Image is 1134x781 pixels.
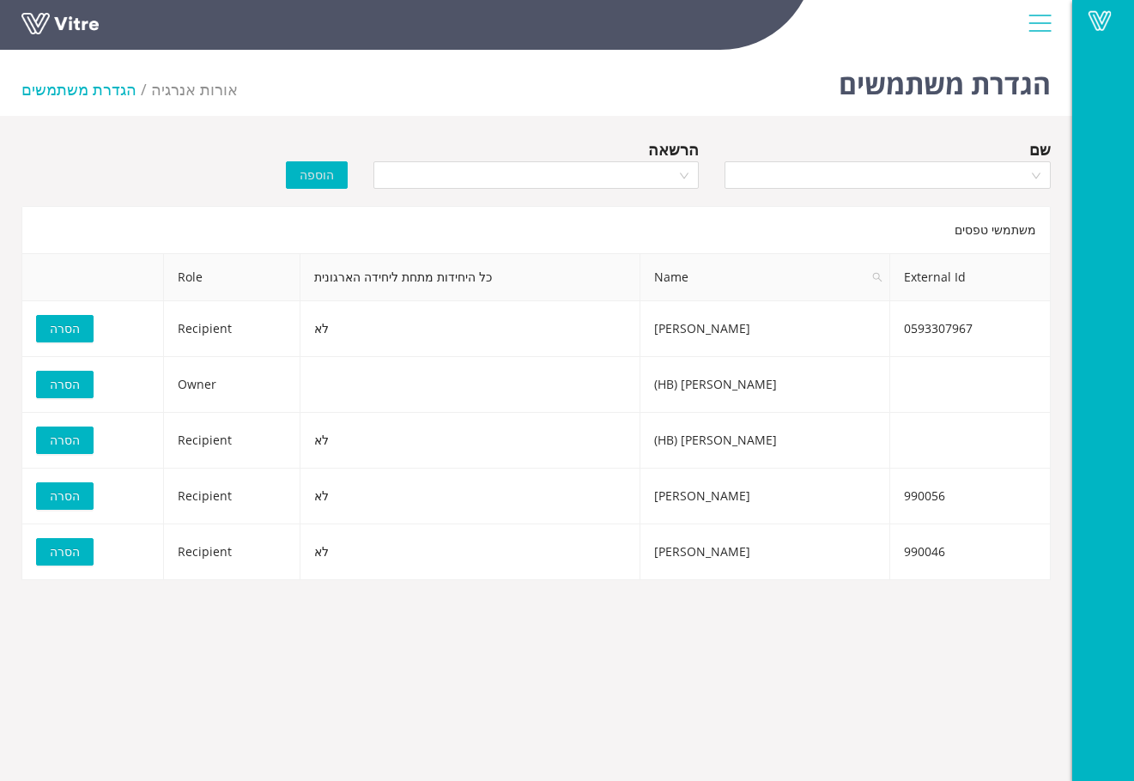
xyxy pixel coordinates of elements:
[21,206,1051,253] div: משתמשי טפסים
[50,542,80,561] span: הסרה
[648,137,699,161] div: הרשאה
[36,538,94,566] button: הסרה
[50,487,80,506] span: הסרה
[178,543,232,560] span: Recipient
[839,43,1051,116] h1: הגדרת משתמשים
[300,254,641,301] th: כל היחידות מתחת ליחידה הארגונית
[640,469,890,524] td: [PERSON_NAME]
[890,254,1051,301] th: External Id
[866,254,890,300] span: search
[178,320,232,336] span: Recipient
[640,254,889,300] span: Name
[178,432,232,448] span: Recipient
[640,357,890,413] td: [PERSON_NAME] (HB)
[640,413,890,469] td: [PERSON_NAME] (HB)
[50,319,80,338] span: הסרה
[640,301,890,357] td: [PERSON_NAME]
[178,376,216,392] span: Owner
[286,161,348,189] button: הוספה
[21,77,151,101] li: הגדרת משתמשים
[178,487,232,504] span: Recipient
[904,543,945,560] span: 990046
[36,315,94,342] button: הסרה
[50,375,80,394] span: הסרה
[904,487,945,504] span: 990056
[300,413,641,469] td: לא
[50,431,80,450] span: הסרה
[36,371,94,398] button: הסרה
[640,524,890,580] td: [PERSON_NAME]
[36,427,94,454] button: הסרה
[1029,137,1051,161] div: שם
[300,301,641,357] td: לא
[300,469,641,524] td: לא
[904,320,973,336] span: 0593307967
[151,79,238,100] span: 321
[300,524,641,580] td: לא
[36,482,94,510] button: הסרה
[164,254,300,301] th: Role
[872,272,882,282] span: search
